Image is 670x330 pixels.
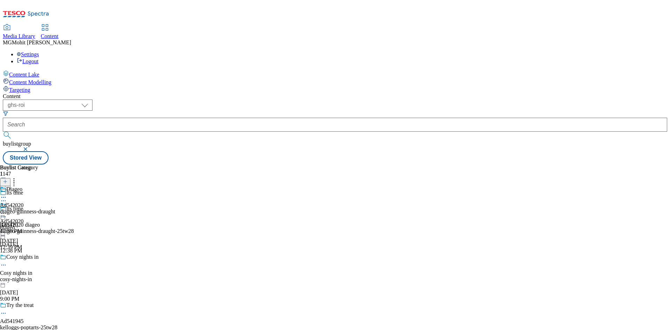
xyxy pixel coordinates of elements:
[3,111,8,116] svg: Search Filters
[3,118,667,132] input: Search
[3,86,667,93] a: Targeting
[3,151,49,164] button: Stored View
[9,72,39,78] span: Content Lake
[6,186,22,192] div: Diageo
[9,79,51,85] span: Content Modelling
[3,78,667,86] a: Content Modelling
[41,25,59,39] a: Content
[3,33,35,39] span: Media Library
[3,141,31,147] span: buylistgroup
[6,302,34,308] div: Try the treat
[3,39,12,45] span: MG
[3,93,667,100] div: Content
[41,33,59,39] span: Content
[6,254,38,260] div: Cosy nights in
[9,87,30,93] span: Targeting
[3,70,667,78] a: Content Lake
[3,25,35,39] a: Media Library
[12,39,71,45] span: Mohit [PERSON_NAME]
[17,51,39,57] a: Settings
[17,58,38,64] a: Logout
